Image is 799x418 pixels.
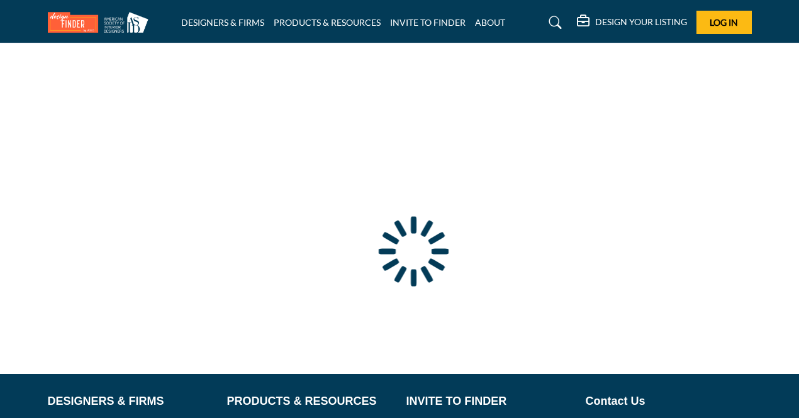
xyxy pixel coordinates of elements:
[537,13,570,33] a: Search
[595,16,687,28] h5: DESIGN YOUR LISTING
[390,17,466,28] a: INVITE TO FINDER
[48,393,214,410] a: DESIGNERS & FIRMS
[696,11,752,34] button: Log In
[227,393,393,410] a: PRODUCTS & RESOURCES
[406,393,573,410] a: INVITE TO FINDER
[577,15,687,30] div: DESIGN YOUR LISTING
[710,17,738,28] span: Log In
[48,12,155,33] img: Site Logo
[274,17,381,28] a: PRODUCTS & RESOURCES
[475,17,505,28] a: ABOUT
[181,17,264,28] a: DESIGNERS & FIRMS
[586,393,752,410] a: Contact Us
